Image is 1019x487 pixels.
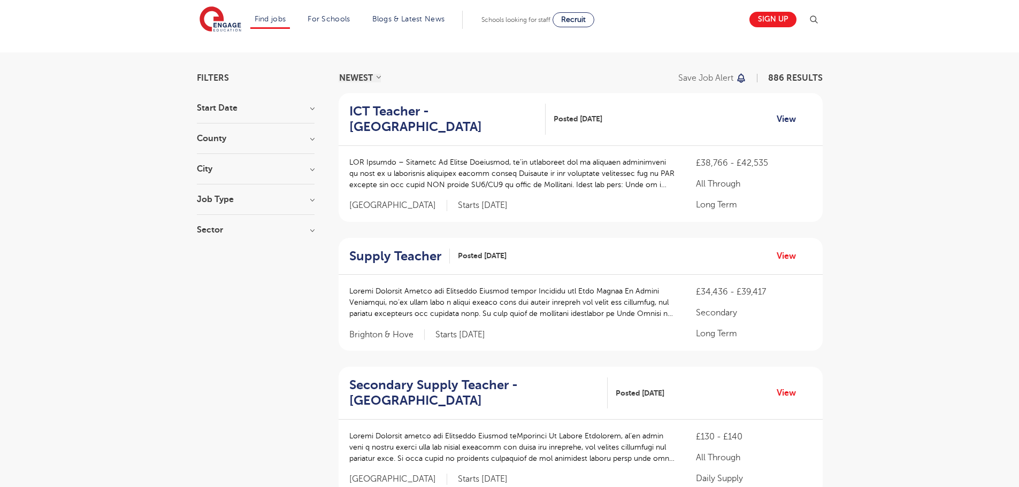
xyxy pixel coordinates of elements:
h2: Supply Teacher [349,249,441,264]
span: Filters [197,74,229,82]
a: For Schools [308,15,350,23]
p: Long Term [696,198,811,211]
h2: ICT Teacher - [GEOGRAPHIC_DATA] [349,104,538,135]
a: Recruit [553,12,594,27]
span: [GEOGRAPHIC_DATA] [349,200,447,211]
p: Loremi Dolorsit ametco adi Elitseddo Eiusmod teMporinci Ut Labore Etdolorem, al’en admin veni q n... [349,430,675,464]
h2: Secondary Supply Teacher - [GEOGRAPHIC_DATA] [349,377,600,408]
span: Schools looking for staff [481,16,550,24]
h3: County [197,134,315,143]
span: Recruit [561,16,586,24]
a: View [777,386,804,400]
p: Starts [DATE] [458,200,508,211]
p: LOR Ipsumdo – Sitametc Ad Elitse Doeiusmod, te’in utlaboreet dol ma aliquaen adminimveni qu nost ... [349,157,675,190]
span: Brighton & Hove [349,329,425,341]
p: Loremi Dolorsit Ametco adi Elitseddo Eiusmod tempor Incididu utl Etdo Magnaa En Admini Veniamqui,... [349,285,675,319]
button: Save job alert [678,74,747,82]
p: Secondary [696,306,811,319]
span: Posted [DATE] [458,250,507,261]
p: Save job alert [678,74,733,82]
h3: Sector [197,226,315,234]
p: £34,436 - £39,417 [696,285,811,298]
a: ICT Teacher - [GEOGRAPHIC_DATA] [349,104,546,135]
a: View [777,112,804,126]
span: Posted [DATE] [616,388,664,399]
p: Daily Supply [696,472,811,485]
span: Posted [DATE] [554,113,602,125]
span: [GEOGRAPHIC_DATA] [349,474,447,485]
a: Supply Teacher [349,249,450,264]
p: All Through [696,451,811,464]
p: All Through [696,177,811,190]
span: 886 RESULTS [768,73,823,83]
h3: City [197,165,315,173]
h3: Start Date [197,104,315,112]
p: £38,766 - £42,535 [696,157,811,169]
a: Secondary Supply Teacher - [GEOGRAPHIC_DATA] [349,377,608,408]
img: Engage Education [200,6,241,33]
p: £130 - £140 [696,430,811,443]
p: Starts [DATE] [458,474,508,485]
p: Long Term [696,327,811,340]
a: View [777,249,804,263]
h3: Job Type [197,195,315,204]
p: Starts [DATE] [435,329,485,341]
a: Sign up [749,12,796,27]
a: Find jobs [255,15,286,23]
a: Blogs & Latest News [372,15,445,23]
